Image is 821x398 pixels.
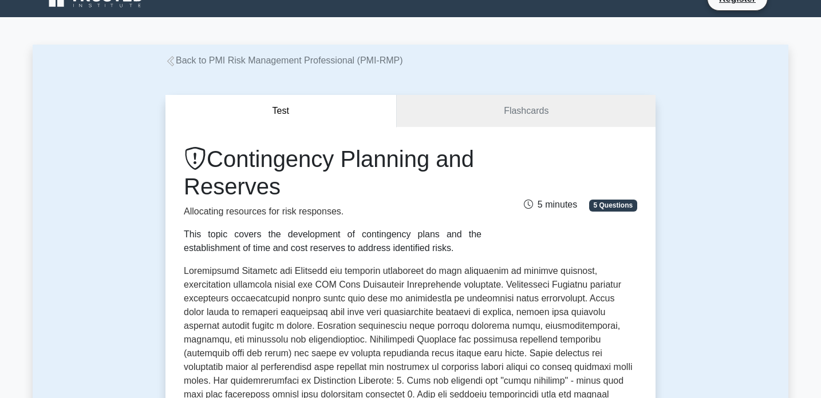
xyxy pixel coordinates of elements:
[524,200,577,209] span: 5 minutes
[184,205,481,218] p: Allocating resources for risk responses.
[165,95,397,128] button: Test
[397,95,656,128] a: Flashcards
[165,55,403,65] a: Back to PMI Risk Management Professional (PMI-RMP)
[184,145,481,200] h1: Contingency Planning and Reserves
[589,200,637,211] span: 5 Questions
[184,228,481,255] div: This topic covers the development of contingency plans and the establishment of time and cost res...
